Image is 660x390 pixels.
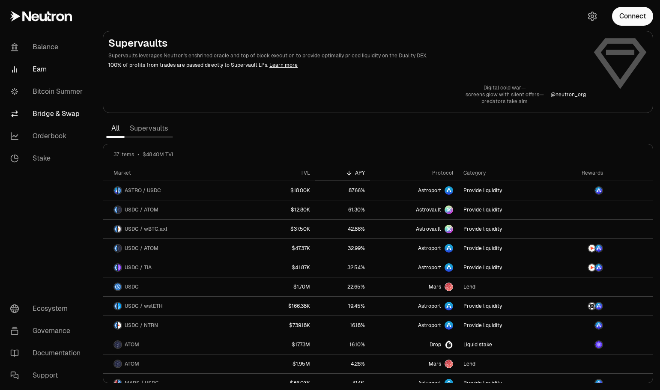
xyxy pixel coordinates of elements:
[114,322,117,329] img: USDC Logo
[551,91,586,98] a: @neutron_org
[125,245,158,252] span: USDC / ATOM
[370,277,458,296] a: Mars
[458,258,549,277] a: Provide liquidity
[103,297,253,316] a: USDC LogowstETH LogoUSDC / wstETH
[3,298,93,320] a: Ecosystem
[103,220,253,238] a: USDC LogowBTC.axl LogoUSDC / wBTC.axl
[3,147,93,170] a: Stake
[458,200,549,219] a: Provide liquidity
[375,170,453,176] div: Protocol
[418,245,441,252] span: Astroport
[253,220,315,238] a: $37.50K
[458,335,549,354] a: Liquid stake
[416,226,441,232] span: Astrovault
[103,200,253,219] a: USDC LogoATOM LogoUSDC / ATOM
[549,335,608,354] a: dATOM Logo
[418,187,441,194] span: Astroport
[118,245,121,252] img: ATOM Logo
[114,206,117,213] img: USDC Logo
[595,380,602,387] img: ASTRO Logo
[370,297,458,316] a: Astroport
[125,264,152,271] span: USDC / TIA
[315,354,370,373] a: 4.28%
[315,316,370,335] a: 16.18%
[118,303,121,310] img: wstETH Logo
[3,103,93,125] a: Bridge & Swap
[258,170,310,176] div: TVL
[118,226,121,232] img: wBTC.axl Logo
[315,181,370,200] a: 87.66%
[315,297,370,316] a: 19.45%
[3,342,93,364] a: Documentation
[549,297,608,316] a: AXL LogoASTRO Logo
[429,360,441,367] span: Mars
[114,187,117,194] img: ASTRO Logo
[114,360,121,367] img: ATOM Logo
[549,258,608,277] a: NTRN LogoASTRO Logo
[125,283,139,290] span: USDC
[315,335,370,354] a: 16.10%
[320,170,365,176] div: APY
[103,258,253,277] a: USDC LogoTIA LogoUSDC / TIA
[114,283,121,290] img: USDC Logo
[114,380,117,387] img: MARS Logo
[253,297,315,316] a: $166.38K
[114,264,117,271] img: USDC Logo
[458,220,549,238] a: Provide liquidity
[108,61,586,69] p: 100% of profits from trades are passed directly to Supervault LPs.
[549,316,608,335] a: ASTRO Logo
[253,200,315,219] a: $12.80K
[3,80,93,103] a: Bitcoin Summer
[588,264,595,271] img: NTRN Logo
[370,258,458,277] a: Astroport
[253,277,315,296] a: $1.70M
[370,316,458,335] a: Astroport
[595,264,602,271] img: ASTRO Logo
[370,200,458,219] a: Astrovault
[430,341,441,348] span: Drop
[588,303,595,310] img: AXL Logo
[595,341,602,348] img: dATOM Logo
[315,277,370,296] a: 22.65%
[103,239,253,258] a: USDC LogoATOM LogoUSDC / ATOM
[253,354,315,373] a: $1.95M
[118,322,121,329] img: NTRN Logo
[114,245,117,252] img: USDC Logo
[3,125,93,147] a: Orderbook
[370,354,458,373] a: Mars
[466,84,544,91] p: Digital cold war—
[118,380,121,387] img: USDC Logo
[588,245,595,252] img: NTRN Logo
[114,303,117,310] img: USDC Logo
[458,354,549,373] a: Lend
[3,320,93,342] a: Governance
[458,297,549,316] a: Provide liquidity
[595,322,602,329] img: ASTRO Logo
[554,170,603,176] div: Rewards
[125,120,173,137] a: Supervaults
[429,283,441,290] span: Mars
[253,258,315,277] a: $41.87K
[549,181,608,200] a: ASTRO Logo
[458,181,549,200] a: Provide liquidity
[253,316,315,335] a: $739.18K
[143,151,175,158] span: $48.40M TVL
[466,91,544,98] p: screens glow with silent offers—
[125,341,139,348] span: ATOM
[416,206,441,213] span: Astrovault
[114,341,121,348] img: ATOM Logo
[103,335,253,354] a: ATOM LogoATOM
[595,187,602,194] img: ASTRO Logo
[595,245,602,252] img: ASTRO Logo
[595,303,602,310] img: ASTRO Logo
[370,335,458,354] a: Drop
[315,258,370,277] a: 32.54%
[103,181,253,200] a: ASTRO LogoUSDC LogoASTRO / USDC
[458,277,549,296] a: Lend
[418,264,441,271] span: Astroport
[458,239,549,258] a: Provide liquidity
[125,303,163,310] span: USDC / wstETH
[463,170,544,176] div: Category
[315,220,370,238] a: 42.86%
[118,206,121,213] img: ATOM Logo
